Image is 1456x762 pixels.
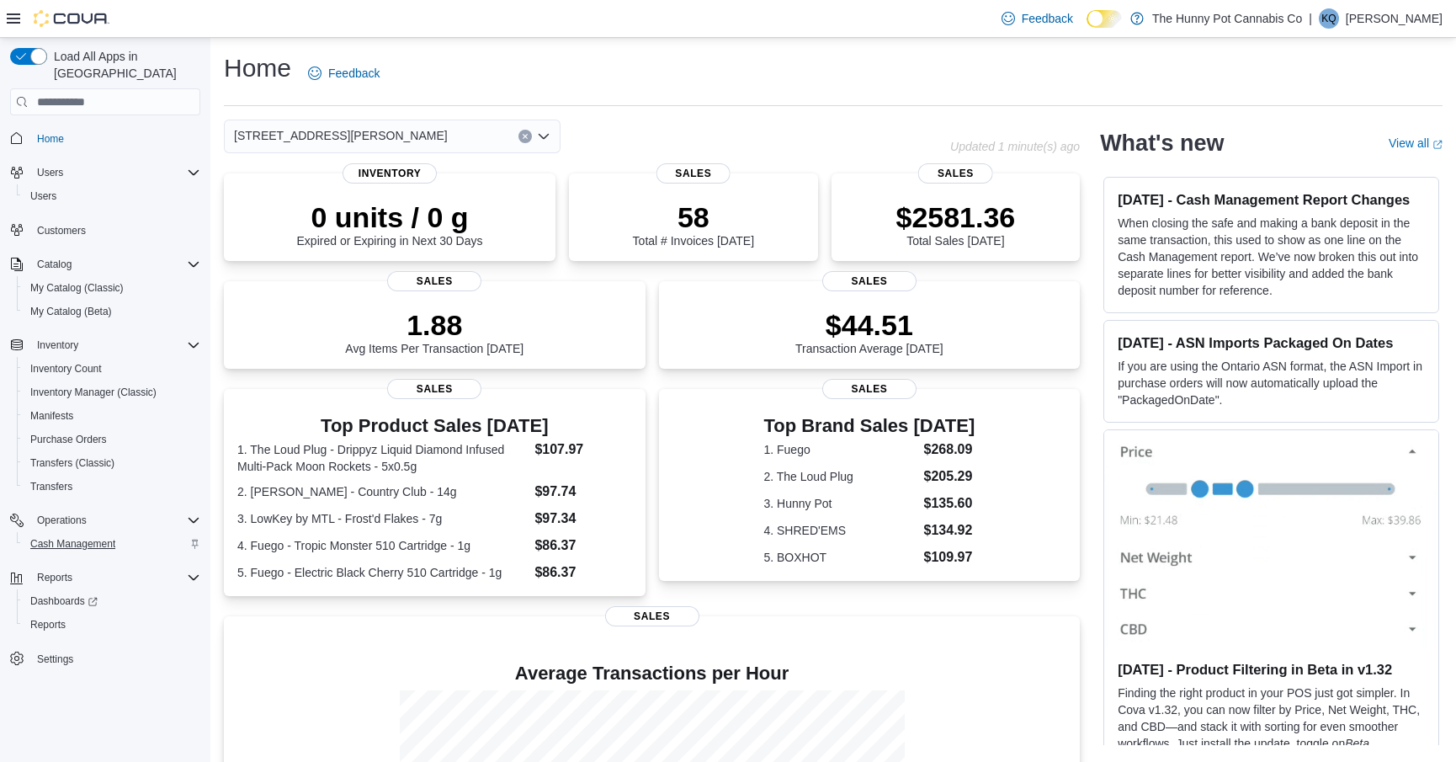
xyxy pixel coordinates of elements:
span: Inventory Manager (Classic) [24,382,200,402]
h1: Home [224,51,291,85]
a: Feedback [301,56,386,90]
button: Purchase Orders [17,428,207,451]
a: Dashboards [17,589,207,613]
h4: Average Transactions per Hour [237,663,1066,684]
button: Reports [17,613,207,637]
span: Sales [822,379,917,399]
p: The Hunny Pot Cannabis Co [1152,8,1302,29]
a: Customers [30,221,93,241]
button: Clear input [518,130,532,143]
span: Sales [918,163,993,184]
dt: 2. The Loud Plug [763,468,917,485]
span: Reports [30,568,200,588]
button: Transfers [17,475,207,498]
button: Manifests [17,404,207,428]
dd: $86.37 [534,562,631,583]
dd: $107.97 [534,440,631,460]
button: Inventory [3,333,207,357]
span: Transfers [24,477,200,497]
span: Transfers (Classic) [24,453,200,473]
p: 0 units / 0 g [297,200,483,234]
dd: $135.60 [924,493,975,514]
span: Reports [37,571,72,584]
a: Feedback [995,2,1080,35]
button: Inventory Count [17,357,207,381]
span: Users [24,186,200,206]
p: When closing the safe and making a bank deposit in the same transaction, this used to show as one... [1118,215,1425,299]
span: My Catalog (Beta) [30,305,112,318]
dd: $268.09 [924,440,975,460]
a: Reports [24,615,72,635]
span: Dark Mode [1087,28,1087,29]
input: Dark Mode [1087,10,1122,28]
dt: 3. LowKey by MTL - Frost'd Flakes - 7g [237,510,528,527]
span: Purchase Orders [30,433,107,446]
dt: 2. [PERSON_NAME] - Country Club - 14g [237,483,528,500]
span: Sales [387,379,481,399]
button: Settings [3,647,207,671]
span: Inventory Count [24,359,200,379]
div: Total Sales [DATE] [895,200,1015,248]
dt: 1. Fuego [763,441,917,458]
button: Users [17,184,207,208]
span: Sales [656,163,731,184]
span: Users [30,189,56,203]
span: Home [37,132,64,146]
p: 1.88 [345,308,523,342]
span: Transfers [30,480,72,493]
a: Users [24,186,63,206]
span: Dashboards [24,591,200,611]
button: My Catalog (Beta) [17,300,207,323]
span: Cash Management [24,534,200,554]
span: Home [30,127,200,148]
button: Catalog [30,254,78,274]
h3: [DATE] - Cash Management Report Changes [1118,191,1425,208]
h3: Top Brand Sales [DATE] [763,416,975,436]
button: Inventory [30,335,85,355]
span: Customers [30,220,200,241]
button: Users [3,161,207,184]
div: Expired or Expiring in Next 30 Days [297,200,483,248]
button: Users [30,163,70,183]
svg: External link [1432,140,1443,150]
img: Cova [34,10,109,27]
a: Transfers [24,477,79,497]
a: Manifests [24,406,80,426]
button: Transfers (Classic) [17,451,207,475]
span: Customers [37,224,86,237]
span: Catalog [30,254,200,274]
dd: $109.97 [924,547,975,568]
button: Cash Management [17,532,207,556]
a: Inventory Count [24,359,109,379]
div: Avg Items Per Transaction [DATE] [345,308,523,355]
button: Reports [30,568,79,588]
span: Inventory [30,335,200,355]
p: $2581.36 [895,200,1015,234]
span: Sales [605,606,699,626]
span: Settings [30,648,200,669]
span: Purchase Orders [24,429,200,450]
span: [STREET_ADDRESS][PERSON_NAME] [234,125,448,146]
span: Manifests [24,406,200,426]
a: Transfers (Classic) [24,453,121,473]
span: KQ [1321,8,1336,29]
a: My Catalog (Classic) [24,278,130,298]
span: Transfers (Classic) [30,456,114,470]
span: My Catalog (Beta) [24,301,200,322]
dt: 5. Fuego - Electric Black Cherry 510 Cartridge - 1g [237,564,528,581]
p: Updated 1 minute(s) ago [950,140,1080,153]
span: Settings [37,653,73,666]
span: Load All Apps in [GEOGRAPHIC_DATA] [47,48,200,82]
p: 58 [633,200,754,234]
dd: $134.92 [924,520,975,541]
dd: $86.37 [534,536,631,556]
button: Home [3,125,207,150]
button: Open list of options [537,130,550,143]
span: Operations [30,510,200,530]
div: Total # Invoices [DATE] [633,200,754,248]
span: My Catalog (Classic) [24,278,200,298]
span: Feedback [328,65,380,82]
a: Inventory Manager (Classic) [24,382,163,402]
span: Operations [37,514,87,527]
div: Kobee Quinn [1319,8,1339,29]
